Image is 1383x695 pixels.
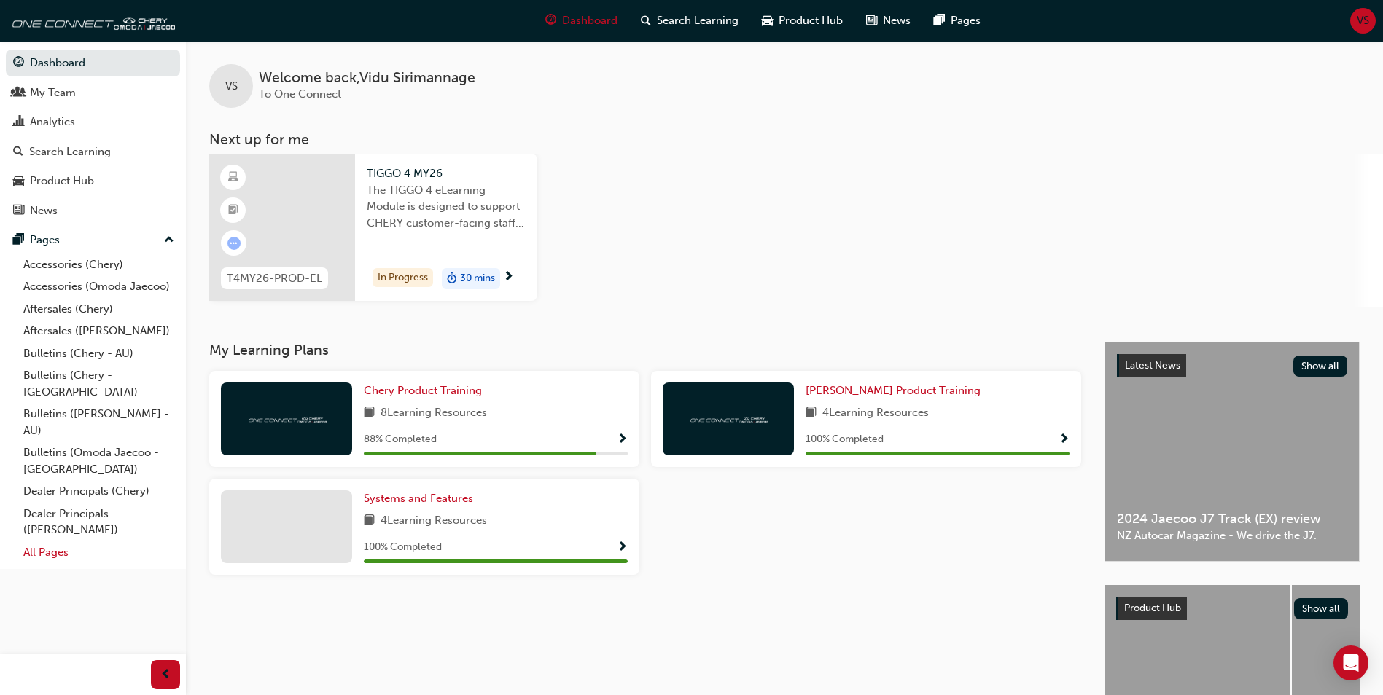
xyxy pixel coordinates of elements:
[6,227,180,254] button: Pages
[13,146,23,159] span: search-icon
[447,270,457,288] span: duration-icon
[209,154,537,301] a: T4MY26-PROD-ELTIGGO 4 MY26The TIGGO 4 eLearning Module is designed to support CHERY customer-faci...
[364,492,473,505] span: Systems and Features
[657,12,739,29] span: Search Learning
[364,431,437,448] span: 88 % Completed
[17,342,180,365] a: Bulletins (Chery - AU)
[17,541,180,564] a: All Pages
[373,268,433,288] div: In Progress
[364,384,482,397] span: Chery Product Training
[1116,597,1348,620] a: Product HubShow all
[13,87,24,100] span: people-icon
[806,384,981,397] span: [PERSON_NAME] Product Training
[164,231,174,250] span: up-icon
[17,403,180,441] a: Bulletins ([PERSON_NAME] - AU)
[1117,527,1347,544] span: NZ Autocar Magazine - We drive the J7.
[13,175,24,188] span: car-icon
[13,234,24,247] span: pages-icon
[381,404,487,423] span: 8 Learning Resources
[854,6,922,36] a: news-iconNews
[29,144,111,160] div: Search Learning
[1059,433,1070,447] span: Show Progress
[13,205,24,218] span: news-icon
[364,512,375,530] span: book-icon
[1294,598,1349,619] button: Show all
[1117,354,1347,377] a: Latest NewsShow all
[30,114,75,130] div: Analytics
[1117,511,1347,527] span: 2024 Jaecoo J7 Track (EX) review
[227,237,241,250] span: learningRecordVerb_ATTEMPT-icon
[1333,645,1368,680] div: Open Intercom Messenger
[30,173,94,189] div: Product Hub
[6,168,180,195] a: Product Hub
[641,12,651,30] span: search-icon
[883,12,911,29] span: News
[822,404,929,423] span: 4 Learning Resources
[381,512,487,530] span: 4 Learning Resources
[228,168,238,187] span: learningResourceType_ELEARNING-icon
[1059,431,1070,449] button: Show Progress
[367,165,526,182] span: TIGGO 4 MY26
[562,12,618,29] span: Dashboard
[227,270,322,287] span: T4MY26-PROD-EL
[30,85,76,101] div: My Team
[806,382,986,399] a: [PERSON_NAME] Product Training
[186,131,1383,148] h3: Next up for me
[228,201,238,220] span: booktick-icon
[13,116,24,129] span: chart-icon
[951,12,981,29] span: Pages
[367,182,526,232] span: The TIGGO 4 eLearning Module is designed to support CHERY customer-facing staff with the product ...
[160,666,171,684] span: prev-icon
[225,78,238,95] span: VS
[17,320,180,342] a: Aftersales ([PERSON_NAME])
[1350,8,1376,34] button: VS
[17,503,180,541] a: Dealer Principals ([PERSON_NAME])
[364,404,375,423] span: book-icon
[209,342,1081,358] h3: My Learning Plans
[1357,12,1369,29] span: VS
[30,203,58,219] div: News
[1293,356,1348,377] button: Show all
[6,197,180,224] a: News
[17,275,180,298] a: Accessories (Omoda Jaecoo)
[629,6,750,36] a: search-iconSearch Learning
[6,109,180,136] a: Analytics
[762,12,773,30] span: car-icon
[750,6,854,36] a: car-iconProduct Hub
[246,412,327,425] img: oneconnect
[617,541,628,554] span: Show Progress
[617,431,628,449] button: Show Progress
[534,6,629,36] a: guage-iconDashboard
[617,433,628,447] span: Show Progress
[30,232,60,248] div: Pages
[6,79,180,106] a: My Team
[17,364,180,403] a: Bulletins (Chery - [GEOGRAPHIC_DATA])
[364,539,442,556] span: 100 % Completed
[545,12,556,30] span: guage-icon
[806,431,884,448] span: 100 % Completed
[364,382,488,399] a: Chery Product Training
[6,50,180,76] a: Dashboard
[17,298,180,321] a: Aftersales (Chery)
[934,12,945,30] span: pages-icon
[1125,359,1180,372] span: Latest News
[6,138,180,165] a: Search Learning
[866,12,877,30] span: news-icon
[460,270,495,287] span: 30 mins
[688,412,768,425] img: oneconnect
[1105,342,1360,562] a: Latest NewsShow all2024 Jaecoo J7 Track (EX) reviewNZ Autocar Magazine - We drive the J7.
[779,12,843,29] span: Product Hub
[617,538,628,557] button: Show Progress
[364,490,479,507] a: Systems and Features
[1124,602,1181,614] span: Product Hub
[17,441,180,480] a: Bulletins (Omoda Jaecoo - [GEOGRAPHIC_DATA])
[806,404,817,423] span: book-icon
[922,6,992,36] a: pages-iconPages
[503,271,514,284] span: next-icon
[17,480,180,503] a: Dealer Principals (Chery)
[7,6,175,35] img: oneconnect
[13,57,24,70] span: guage-icon
[6,47,180,227] button: DashboardMy TeamAnalyticsSearch LearningProduct HubNews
